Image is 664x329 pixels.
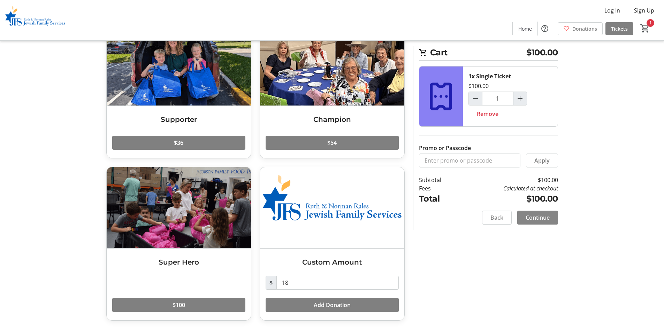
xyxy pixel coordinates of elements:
button: $36 [112,136,245,150]
td: $100.00 [459,193,558,205]
span: $100 [173,301,185,309]
h3: Custom Amount [266,257,399,267]
span: Add Donation [314,301,351,309]
h3: Champion [266,114,399,125]
td: Fees [419,184,459,193]
button: Sign Up [628,5,660,16]
label: Promo or Passcode [419,144,471,152]
a: Donations [558,22,603,35]
h3: Supporter [112,114,245,125]
button: Continue [517,211,558,225]
h2: Cart [419,46,558,61]
span: $ [266,276,277,290]
button: $100 [112,298,245,312]
span: Remove [477,110,498,118]
span: Log In [604,6,620,15]
td: $100.00 [459,176,558,184]
span: Continue [526,213,550,222]
td: Calculated at checkout [459,184,558,193]
div: 1x Single Ticket [468,72,511,80]
button: Increment by one [513,92,527,105]
button: Cart [639,22,651,34]
div: $100.00 [468,82,489,90]
input: Single Ticket Quantity [482,92,513,105]
span: Tickets [611,25,628,32]
button: Back [482,211,512,225]
button: Decrement by one [469,92,482,105]
input: Enter promo or passcode [419,154,520,167]
img: Super Hero [107,167,251,248]
td: Subtotal [419,176,459,184]
td: Total [419,193,459,205]
span: Donations [572,25,597,32]
img: Custom Amount [260,167,404,248]
span: Home [518,25,532,32]
span: $54 [327,139,337,147]
span: Back [490,213,503,222]
button: Apply [526,154,558,167]
span: $100.00 [526,46,558,59]
span: Apply [534,156,550,165]
img: Champion [260,24,404,105]
img: Supporter [107,24,251,105]
a: Home [513,22,537,35]
input: Donation Amount [276,276,399,290]
span: Sign Up [634,6,654,15]
img: Ruth & Norman Rales Jewish Family Services's Logo [4,3,66,38]
a: Tickets [605,22,633,35]
button: $54 [266,136,399,150]
button: Log In [599,5,626,16]
h3: Super Hero [112,257,245,267]
button: Add Donation [266,298,399,312]
button: Help [538,22,552,36]
button: Remove [468,107,507,121]
span: $36 [174,139,183,147]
